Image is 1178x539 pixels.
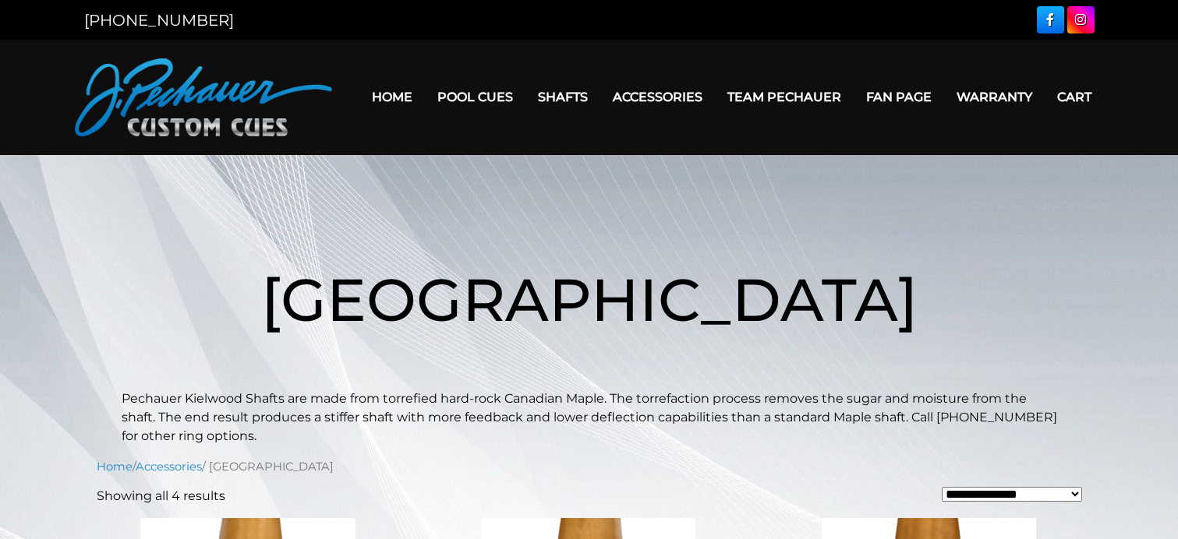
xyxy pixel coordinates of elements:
a: Accessories [600,77,715,117]
a: Home [97,460,133,474]
p: Pechauer Kielwood Shafts are made from torrefied hard-rock Canadian Maple. The torrefaction proce... [122,389,1057,446]
a: Accessories [136,460,202,474]
a: Warranty [944,77,1045,117]
img: Pechauer Custom Cues [75,58,332,136]
nav: Breadcrumb [97,458,1082,475]
select: Shop order [942,487,1082,502]
a: Pool Cues [425,77,525,117]
span: [GEOGRAPHIC_DATA] [261,263,918,336]
a: Fan Page [854,77,944,117]
a: Shafts [525,77,600,117]
a: Cart [1045,77,1104,117]
a: Team Pechauer [715,77,854,117]
a: Home [359,77,425,117]
a: [PHONE_NUMBER] [84,11,234,30]
p: Showing all 4 results [97,487,225,506]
